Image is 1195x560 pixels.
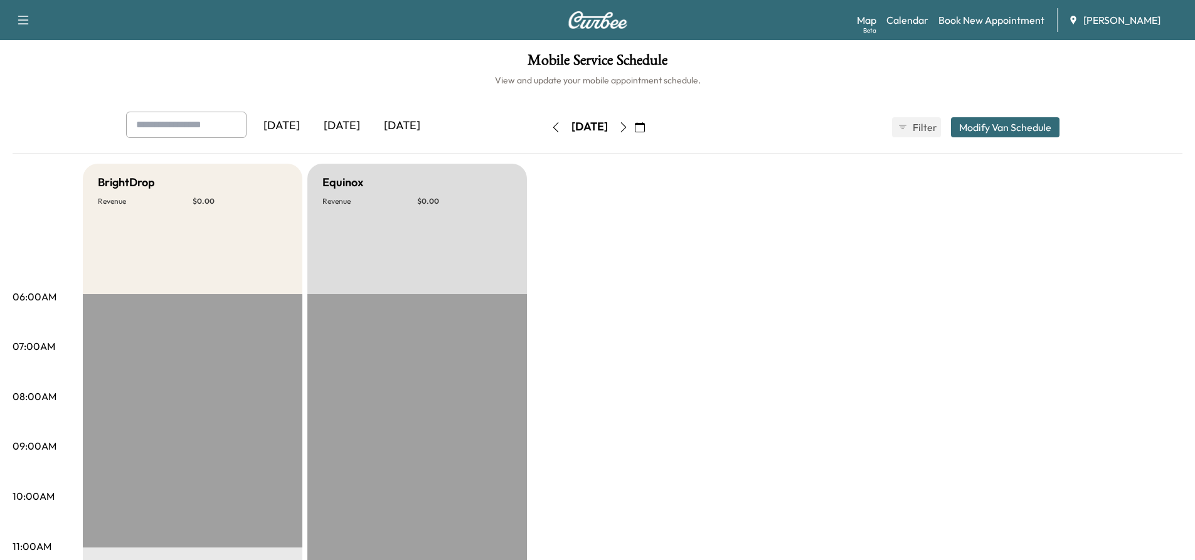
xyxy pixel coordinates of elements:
p: $ 0.00 [193,196,287,206]
p: $ 0.00 [417,196,512,206]
p: Revenue [98,196,193,206]
span: [PERSON_NAME] [1083,13,1160,28]
h5: BrightDrop [98,174,155,191]
p: Revenue [322,196,417,206]
a: Calendar [886,13,928,28]
button: Modify Van Schedule [951,117,1060,137]
h5: Equinox [322,174,363,191]
a: MapBeta [857,13,876,28]
span: Filter [913,120,935,135]
h6: View and update your mobile appointment schedule. [13,74,1182,87]
p: 07:00AM [13,339,55,354]
img: Curbee Logo [568,11,628,29]
div: Beta [863,26,876,35]
p: 06:00AM [13,289,56,304]
p: 11:00AM [13,539,51,554]
p: 08:00AM [13,389,56,404]
p: 10:00AM [13,489,55,504]
p: 09:00AM [13,438,56,453]
div: [DATE] [252,112,312,140]
button: Filter [892,117,941,137]
div: [DATE] [372,112,432,140]
div: [DATE] [571,119,608,135]
div: [DATE] [312,112,372,140]
h1: Mobile Service Schedule [13,53,1182,74]
a: Book New Appointment [938,13,1044,28]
